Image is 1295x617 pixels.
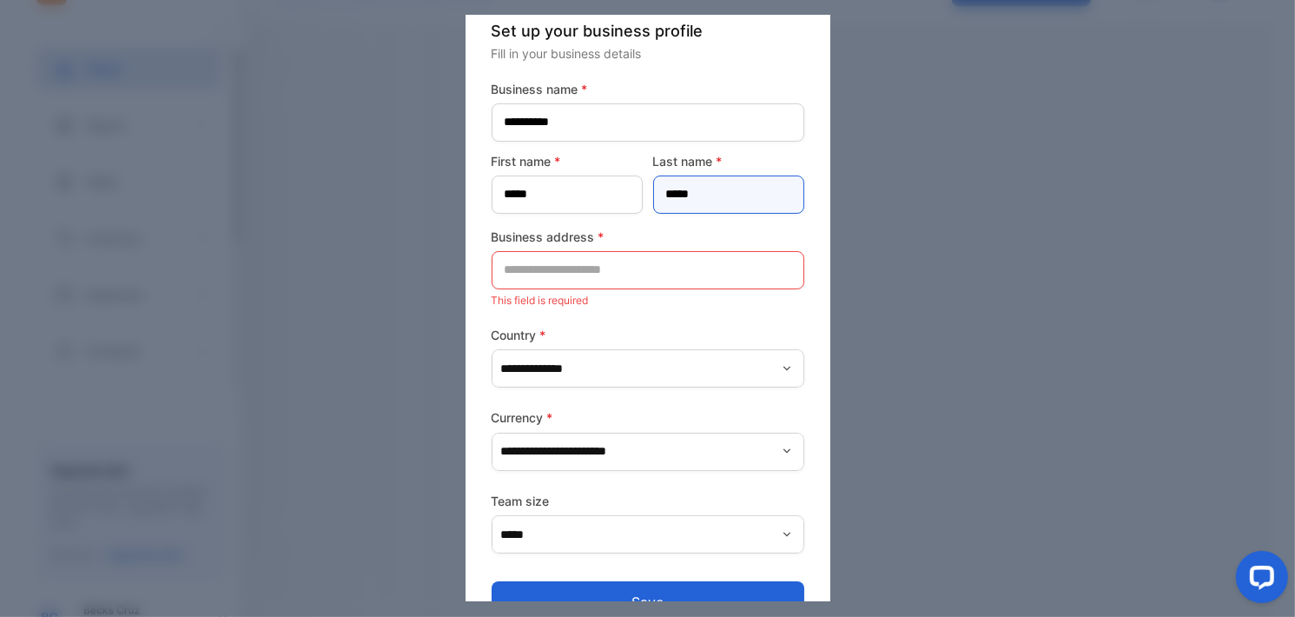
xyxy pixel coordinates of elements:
[492,80,804,98] label: Business name
[492,289,804,312] p: This field is required
[492,19,804,43] p: Set up your business profile
[492,492,804,510] label: Team size
[492,152,643,170] label: First name
[492,228,804,246] label: Business address
[492,44,804,63] p: Fill in your business details
[1222,544,1295,617] iframe: LiveChat chat widget
[492,326,804,344] label: Country
[653,152,804,170] label: Last name
[492,408,804,427] label: Currency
